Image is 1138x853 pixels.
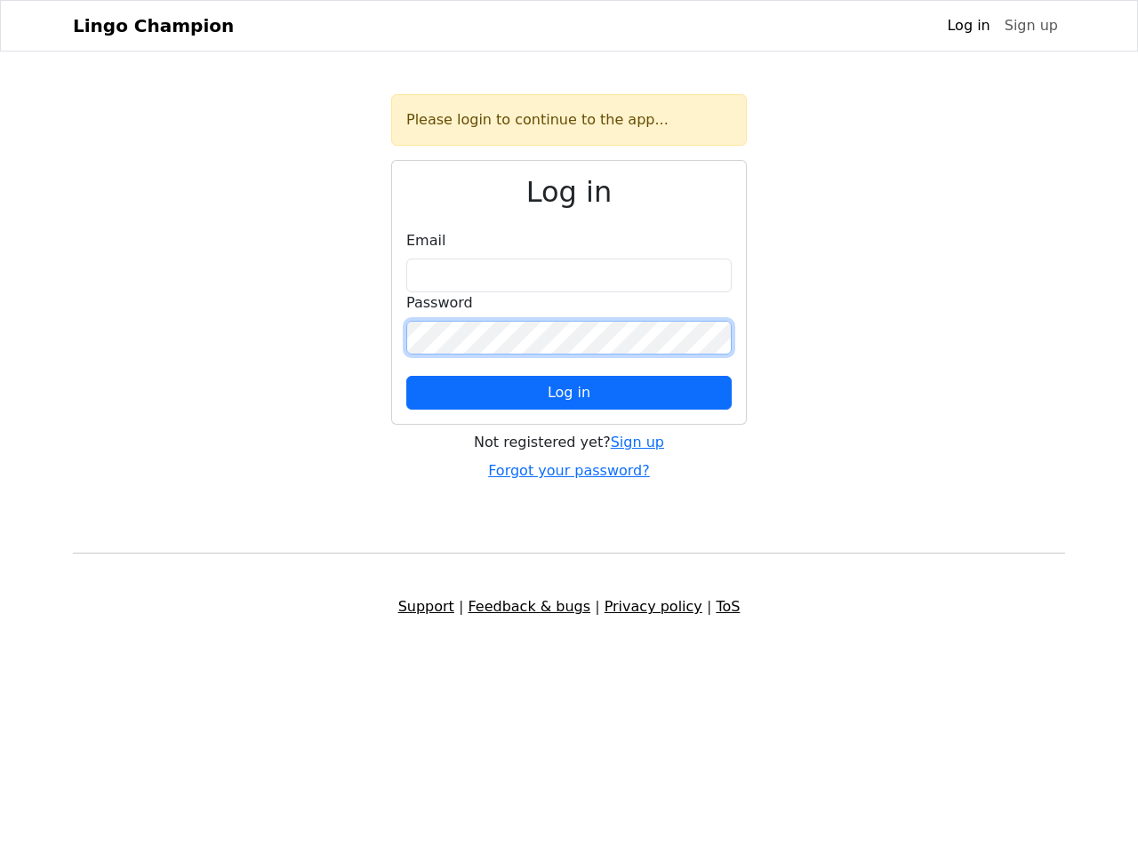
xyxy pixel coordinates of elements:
label: Password [406,292,473,314]
a: Privacy policy [605,598,702,615]
div: Please login to continue to the app... [391,94,747,146]
a: ToS [716,598,740,615]
a: Sign up [998,8,1065,44]
a: Log in [940,8,997,44]
a: Lingo Champion [73,8,234,44]
h2: Log in [406,175,732,209]
span: Log in [548,384,590,401]
a: Support [398,598,454,615]
a: Feedback & bugs [468,598,590,615]
label: Email [406,230,445,251]
a: Forgot your password? [488,462,650,479]
div: Not registered yet? [391,432,747,453]
a: Sign up [611,434,664,450]
div: | | | [62,596,1076,618]
button: Log in [406,376,732,410]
